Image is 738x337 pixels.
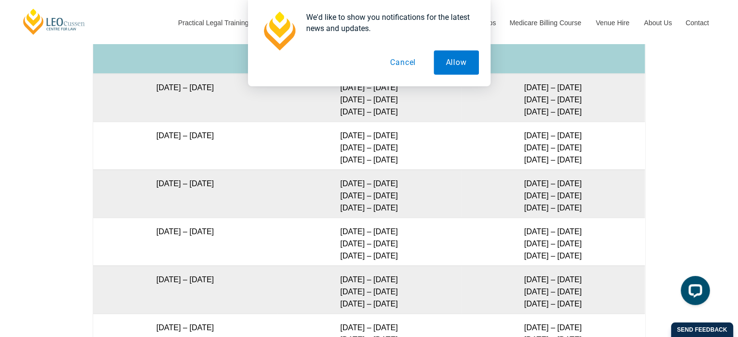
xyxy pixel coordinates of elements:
[277,265,461,313] td: [DATE] – [DATE] [DATE] – [DATE] [DATE] – [DATE]
[461,121,645,169] td: [DATE] – [DATE] [DATE] – [DATE] [DATE] – [DATE]
[461,217,645,265] td: [DATE] – [DATE] [DATE] – [DATE] [DATE] – [DATE]
[378,50,428,75] button: Cancel
[298,12,479,34] div: We'd like to show you notifications for the latest news and updates.
[277,217,461,265] td: [DATE] – [DATE] [DATE] – [DATE] [DATE] – [DATE]
[93,169,277,217] td: [DATE] – [DATE]
[277,169,461,217] td: [DATE] – [DATE] [DATE] – [DATE] [DATE] – [DATE]
[434,50,479,75] button: Allow
[277,121,461,169] td: [DATE] – [DATE] [DATE] – [DATE] [DATE] – [DATE]
[461,73,645,121] td: [DATE] – [DATE] [DATE] – [DATE] [DATE] – [DATE]
[93,73,277,121] td: [DATE] – [DATE]
[461,265,645,313] td: [DATE] – [DATE] [DATE] – [DATE] [DATE] – [DATE]
[673,272,714,313] iframe: LiveChat chat widget
[93,265,277,313] td: [DATE] – [DATE]
[277,73,461,121] td: [DATE] – [DATE] [DATE] – [DATE] [DATE] – [DATE]
[260,12,298,50] img: notification icon
[93,121,277,169] td: [DATE] – [DATE]
[93,217,277,265] td: [DATE] – [DATE]
[461,169,645,217] td: [DATE] – [DATE] [DATE] – [DATE] [DATE] – [DATE]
